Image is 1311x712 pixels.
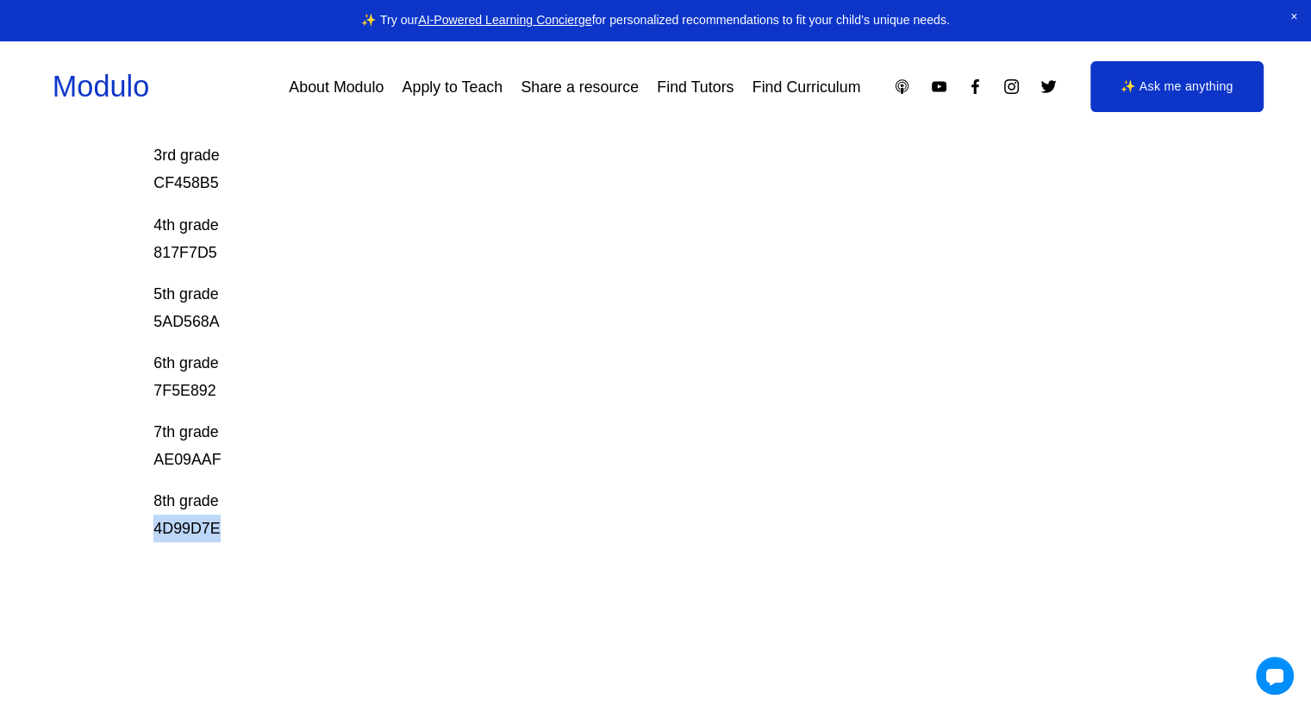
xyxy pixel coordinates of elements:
[893,78,911,96] a: Apple Podcasts
[930,78,948,96] a: YouTube
[153,141,1056,197] p: 3rd grade CF458B5
[657,72,734,103] a: Find Tutors
[153,418,1056,473] p: 7th grade AE09AAF
[153,280,1056,335] p: 5th grade 5AD568A
[153,349,1056,404] p: 6th grade 7F5E892
[53,70,149,103] a: Modulo
[403,72,503,103] a: Apply to Teach
[1090,61,1264,113] a: ✨ Ask me anything
[418,13,591,27] a: AI-Powered Learning Concierge
[153,487,1056,542] p: 8th grade 4D99D7E
[521,72,639,103] a: Share a resource
[153,211,1056,266] p: 4th grade 817F7D5
[1002,78,1021,96] a: Instagram
[752,72,861,103] a: Find Curriculum
[966,78,984,96] a: Facebook
[1039,78,1058,96] a: Twitter
[289,72,384,103] a: About Modulo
